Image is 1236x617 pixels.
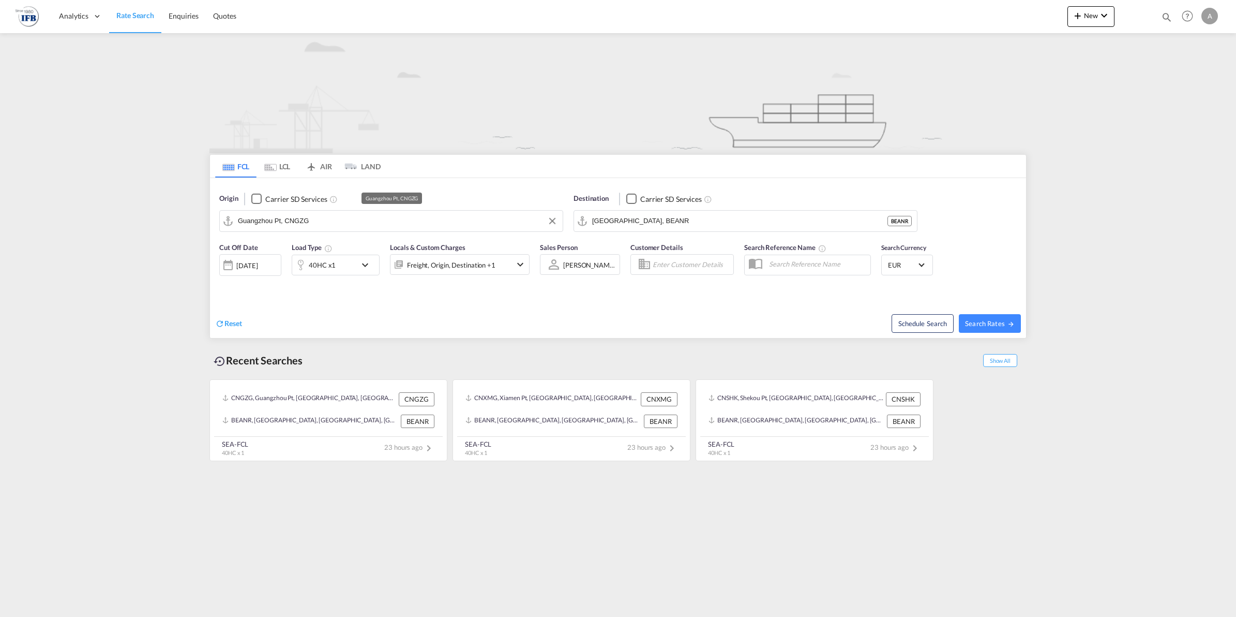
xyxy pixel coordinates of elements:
span: Search Rates [965,319,1015,328]
div: Freight Origin Destination Factory Stuffingicon-chevron-down [390,254,530,275]
span: Help [1179,7,1196,25]
input: Search by Port [592,213,887,229]
md-input-container: Guangzhou Pt, CNGZG [220,211,563,231]
div: SEA-FCL [708,439,734,449]
span: 40HC x 1 [708,449,730,456]
md-icon: icon-backup-restore [214,355,226,368]
span: 40HC x 1 [222,449,244,456]
div: BEANR, Antwerp, Belgium, Western Europe, Europe [709,415,884,428]
md-icon: icon-refresh [215,319,224,328]
span: Cut Off Date [219,243,258,252]
span: Quotes [213,11,236,20]
div: BEANR [644,415,677,428]
div: CNXMG, Xiamen Pt, China, Greater China & Far East Asia, Asia Pacific [465,392,638,406]
span: Enquiries [169,11,199,20]
md-icon: icon-chevron-down [514,258,526,271]
md-icon: icon-chevron-right [909,442,921,454]
div: BEANR, Antwerp, Belgium, Western Europe, Europe [222,415,398,428]
md-checkbox: Checkbox No Ink [626,194,702,204]
span: Show All [983,354,1017,367]
span: Locals & Custom Charges [390,243,465,252]
span: Customer Details [630,243,683,252]
md-pagination-wrapper: Use the left and right arrow keys to navigate between tabs [215,155,381,178]
button: Note: By default Schedule search will only considerorigin ports, destination ports and cut off da... [892,314,954,333]
md-tab-item: FCL [215,155,257,178]
div: [PERSON_NAME] [PERSON_NAME] [563,261,670,269]
span: Search Currency [881,244,926,252]
img: de31bbe0256b11eebba44b54815f083d.png [16,5,39,28]
div: Guangzhou Pt, CNGZG [366,193,418,204]
div: BEANR [887,216,912,226]
md-icon: Your search will be saved by the below given name [818,244,826,253]
md-icon: Unchecked: Search for CY (Container Yard) services for all selected carriers.Checked : Search for... [329,195,338,203]
div: SEA-FCL [465,439,491,449]
recent-search-card: CNGZG, Guangzhou Pt, [GEOGRAPHIC_DATA], [GEOGRAPHIC_DATA] & [GEOGRAPHIC_DATA], [GEOGRAPHIC_DATA] ... [209,379,447,461]
recent-search-card: CNSHK, Shekou Pt, [GEOGRAPHIC_DATA], [GEOGRAPHIC_DATA] & [GEOGRAPHIC_DATA], [GEOGRAPHIC_DATA] CNS... [696,379,933,461]
md-icon: icon-chevron-down [1098,9,1110,22]
md-icon: icon-chevron-down [359,259,376,271]
div: icon-refreshReset [215,318,242,330]
div: CNGZG, Guangzhou Pt, China, Greater China & Far East Asia, Asia Pacific [222,392,396,406]
md-tab-item: AIR [298,155,339,178]
span: Reset [224,319,242,328]
span: 23 hours ago [627,443,678,451]
div: BEANR [401,415,434,428]
button: Clear Input [545,213,560,229]
div: Origin Checkbox No InkUnchecked: Search for CY (Container Yard) services for all selected carrier... [210,178,1026,338]
span: Analytics [59,11,88,21]
span: Load Type [292,243,333,252]
div: SEA-FCL [222,439,248,449]
div: BEANR [887,415,921,428]
div: A [1201,8,1218,24]
div: Carrier SD Services [640,194,702,204]
button: icon-plus 400-fgNewicon-chevron-down [1067,6,1114,27]
md-icon: Select multiple loads to view rates [324,244,333,253]
span: Search Reference Name [744,243,826,252]
md-icon: icon-arrow-right [1007,320,1015,328]
md-icon: icon-chevron-right [666,442,678,454]
input: Search by Port [238,213,557,229]
div: Freight Origin Destination Factory Stuffing [407,258,495,272]
md-input-container: Antwerp, BEANR [574,211,917,231]
md-checkbox: Checkbox No Ink [251,194,327,204]
input: Search Reference Name [764,256,870,272]
span: New [1072,11,1110,20]
div: Carrier SD Services [265,194,327,204]
div: [DATE] [236,261,258,270]
div: CNSHK [886,392,921,406]
div: CNXMG [641,392,677,406]
md-icon: icon-magnify [1161,11,1172,23]
md-datepicker: Select [219,275,227,289]
div: 40HC x1 [309,258,336,272]
div: BEANR, Antwerp, Belgium, Western Europe, Europe [465,415,641,428]
img: new-FCL.png [209,33,1027,153]
span: Destination [574,194,609,204]
div: Recent Searches [209,349,307,372]
span: 23 hours ago [870,443,921,451]
md-icon: icon-plus 400-fg [1072,9,1084,22]
md-icon: icon-airplane [305,160,318,168]
md-select: Sales Person: Anne Sophie Gens [562,257,617,272]
button: Search Ratesicon-arrow-right [959,314,1021,333]
div: icon-magnify [1161,11,1172,27]
span: Origin [219,194,238,204]
div: CNSHK, Shekou Pt, China, Greater China & Far East Asia, Asia Pacific [709,392,883,406]
span: Sales Person [540,243,578,252]
span: 23 hours ago [384,443,435,451]
div: Help [1179,7,1201,26]
md-select: Select Currency: € EUREuro [887,257,927,272]
span: EUR [888,260,917,270]
md-tab-item: LCL [257,155,298,178]
md-icon: icon-chevron-right [423,442,435,454]
div: 40HC x1icon-chevron-down [292,255,380,275]
span: 40HC x 1 [465,449,487,456]
span: Rate Search [116,11,154,20]
div: [DATE] [219,254,281,276]
md-icon: Unchecked: Search for CY (Container Yard) services for all selected carriers.Checked : Search for... [704,195,712,203]
recent-search-card: CNXMG, Xiamen Pt, [GEOGRAPHIC_DATA], [GEOGRAPHIC_DATA] & [GEOGRAPHIC_DATA], [GEOGRAPHIC_DATA] CNX... [453,379,690,461]
input: Enter Customer Details [653,257,730,272]
div: CNGZG [399,392,434,406]
md-tab-item: LAND [339,155,381,178]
